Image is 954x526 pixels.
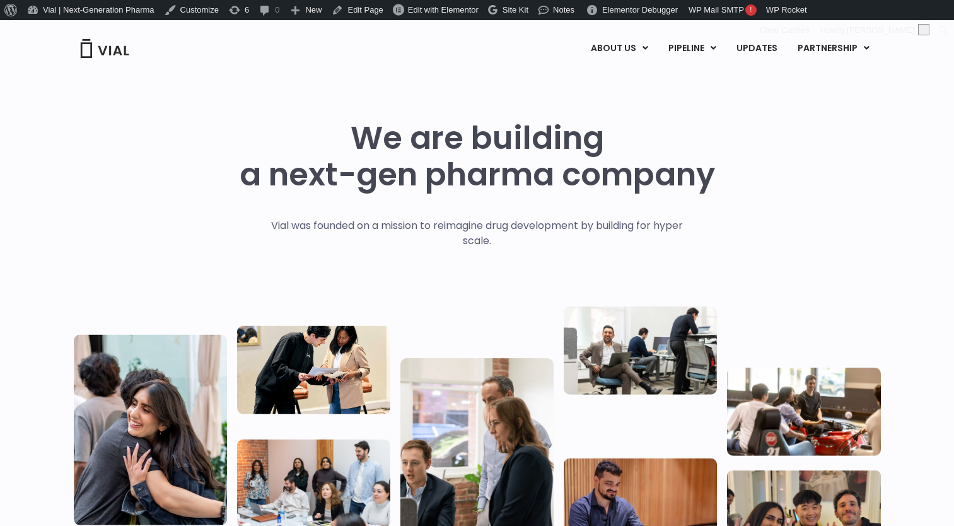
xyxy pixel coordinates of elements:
[726,38,787,59] a: UPDATES
[847,25,914,35] span: [PERSON_NAME]
[503,5,528,15] span: Site Kit
[658,38,726,59] a: PIPELINEMenu Toggle
[581,38,658,59] a: ABOUT USMenu Toggle
[240,120,715,193] h1: We are building a next-gen pharma company
[745,4,757,16] span: !
[564,306,717,394] img: Three people working in an office
[237,325,390,414] img: Two people looking at a paper talking.
[788,38,880,59] a: PARTNERSHIPMenu Toggle
[727,367,880,455] img: Group of people playing whirlyball
[408,5,479,15] span: Edit with Elementor
[258,218,696,248] p: Vial was founded on a mission to reimagine drug development by building for hyper scale.
[74,334,227,525] img: Vial Life
[753,20,816,40] div: Clear Caches
[816,20,934,40] a: Howdy,
[79,39,130,58] img: Vial Logo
